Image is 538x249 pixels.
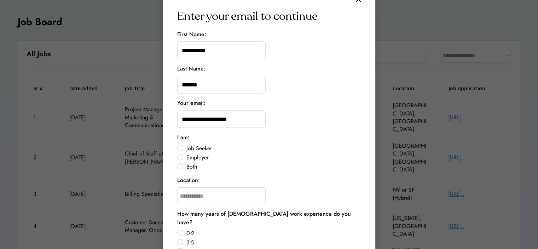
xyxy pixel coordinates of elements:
div: Last Name: [177,64,206,73]
div: I am: [177,133,190,142]
div: How many years of [DEMOGRAPHIC_DATA] work experience do you have? [177,210,361,227]
div: Location: [177,176,200,185]
label: Both [184,164,361,170]
label: Employer [184,155,361,160]
div: Your email: [177,99,206,107]
label: 0-2 [184,231,361,236]
div: Enter your email to continue [177,8,318,25]
div: First Name: [177,30,206,39]
label: 3-5 [184,240,361,245]
label: Job Seeker [184,146,361,151]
